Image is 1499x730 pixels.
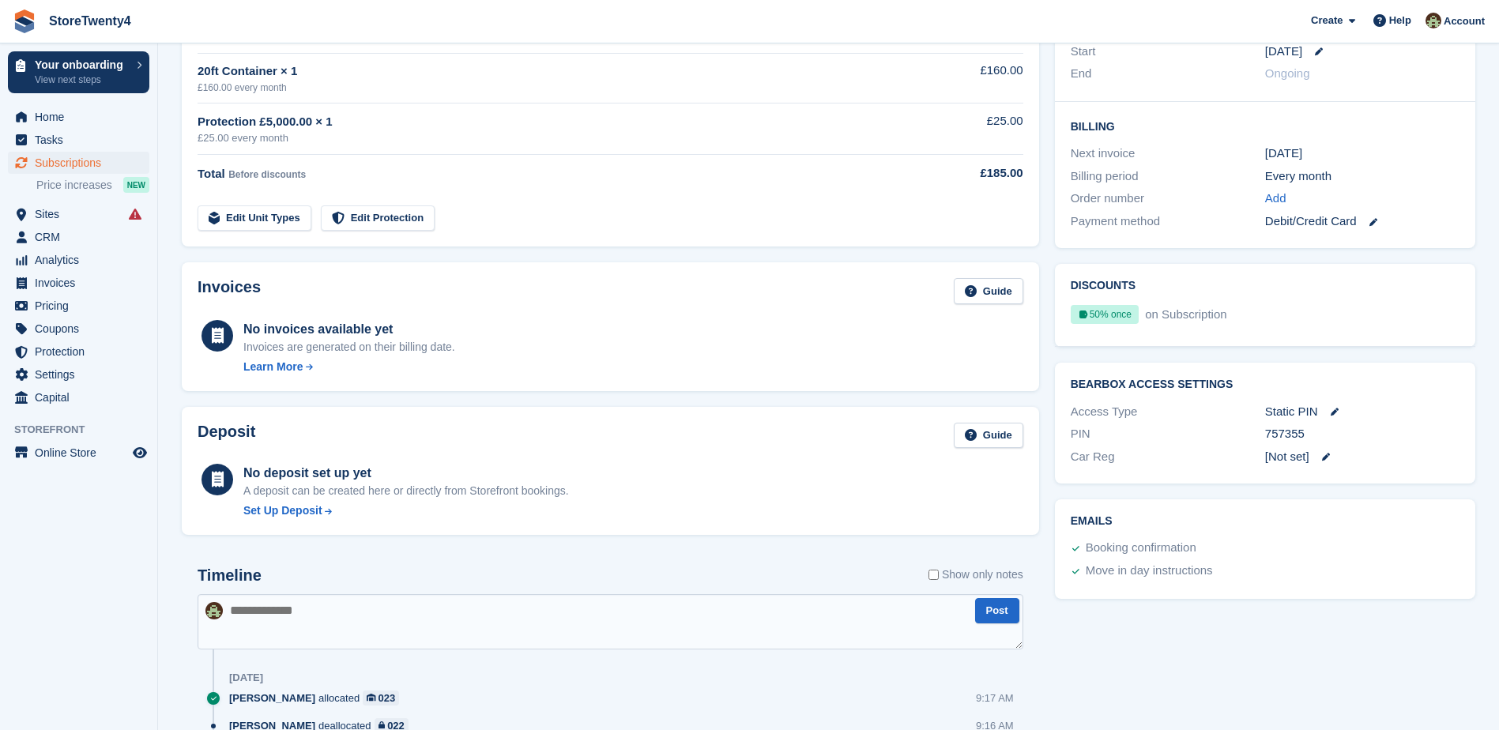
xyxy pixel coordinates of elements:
[229,690,407,706] div: allocated
[976,690,1014,706] div: 9:17 AM
[8,318,149,340] a: menu
[897,103,1023,155] td: £25.00
[1426,13,1441,28] img: Lee Hanlon
[198,81,897,95] div: £160.00 every month
[1265,213,1459,231] div: Debit/Credit Card
[975,598,1019,624] button: Post
[35,203,130,225] span: Sites
[1071,190,1265,208] div: Order number
[8,442,149,464] a: menu
[8,106,149,128] a: menu
[36,178,112,193] span: Price increases
[1071,65,1265,83] div: End
[243,359,303,375] div: Learn More
[8,341,149,363] a: menu
[1265,425,1459,443] div: 757355
[228,169,306,180] span: Before discounts
[198,167,225,180] span: Total
[35,442,130,464] span: Online Store
[35,363,130,386] span: Settings
[35,341,130,363] span: Protection
[379,690,396,706] div: 023
[243,359,455,375] a: Learn More
[897,53,1023,103] td: £160.00
[35,272,130,294] span: Invoices
[8,386,149,408] a: menu
[1071,403,1265,421] div: Access Type
[1265,145,1459,163] div: [DATE]
[36,176,149,194] a: Price increases NEW
[35,152,130,174] span: Subscriptions
[1311,13,1343,28] span: Create
[1071,425,1265,443] div: PIN
[1071,280,1459,292] h2: Discounts
[1265,167,1459,186] div: Every month
[8,272,149,294] a: menu
[14,422,157,438] span: Storefront
[1142,307,1226,321] span: on Subscription
[243,320,455,339] div: No invoices available yet
[1071,515,1459,528] h2: Emails
[8,226,149,248] a: menu
[8,203,149,225] a: menu
[35,73,129,87] p: View next steps
[243,339,455,356] div: Invoices are generated on their billing date.
[243,502,569,519] a: Set Up Deposit
[363,690,399,706] a: 023
[35,59,129,70] p: Your onboarding
[1265,403,1459,421] div: Static PIN
[321,205,435,231] a: Edit Protection
[1071,43,1265,61] div: Start
[35,249,130,271] span: Analytics
[35,318,130,340] span: Coupons
[1071,118,1459,134] h2: Billing
[198,205,311,231] a: Edit Unit Types
[1071,305,1139,324] div: 50% once
[1086,562,1213,581] div: Move in day instructions
[35,295,130,317] span: Pricing
[8,295,149,317] a: menu
[198,113,897,131] div: Protection £5,000.00 × 1
[13,9,36,33] img: stora-icon-8386f47178a22dfd0bd8f6a31ec36ba5ce8667c1dd55bd0f319d3a0aa187defe.svg
[1086,539,1196,558] div: Booking confirmation
[1265,66,1310,80] span: Ongoing
[243,464,569,483] div: No deposit set up yet
[8,249,149,271] a: menu
[243,502,322,519] div: Set Up Deposit
[229,672,263,684] div: [DATE]
[35,226,130,248] span: CRM
[1389,13,1411,28] span: Help
[1071,213,1265,231] div: Payment method
[8,51,149,93] a: Your onboarding View next steps
[205,602,223,619] img: Lee Hanlon
[1265,43,1302,61] time: 2025-10-04 00:00:00 UTC
[897,164,1023,182] div: £185.00
[130,443,149,462] a: Preview store
[1265,190,1286,208] a: Add
[198,423,255,449] h2: Deposit
[1444,13,1485,29] span: Account
[8,129,149,151] a: menu
[198,130,897,146] div: £25.00 every month
[123,177,149,193] div: NEW
[928,566,939,583] input: Show only notes
[243,483,569,499] p: A deposit can be created here or directly from Storefront bookings.
[1071,448,1265,466] div: Car Reg
[198,278,261,304] h2: Invoices
[229,690,315,706] span: [PERSON_NAME]
[1071,145,1265,163] div: Next invoice
[1071,167,1265,186] div: Billing period
[35,106,130,128] span: Home
[198,62,897,81] div: 20ft Container × 1
[35,129,130,151] span: Tasks
[35,386,130,408] span: Capital
[43,8,137,34] a: StoreTwenty4
[8,152,149,174] a: menu
[1265,448,1459,466] div: [Not set]
[129,208,141,220] i: Smart entry sync failures have occurred
[928,566,1023,583] label: Show only notes
[954,278,1023,304] a: Guide
[8,363,149,386] a: menu
[198,566,262,585] h2: Timeline
[954,423,1023,449] a: Guide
